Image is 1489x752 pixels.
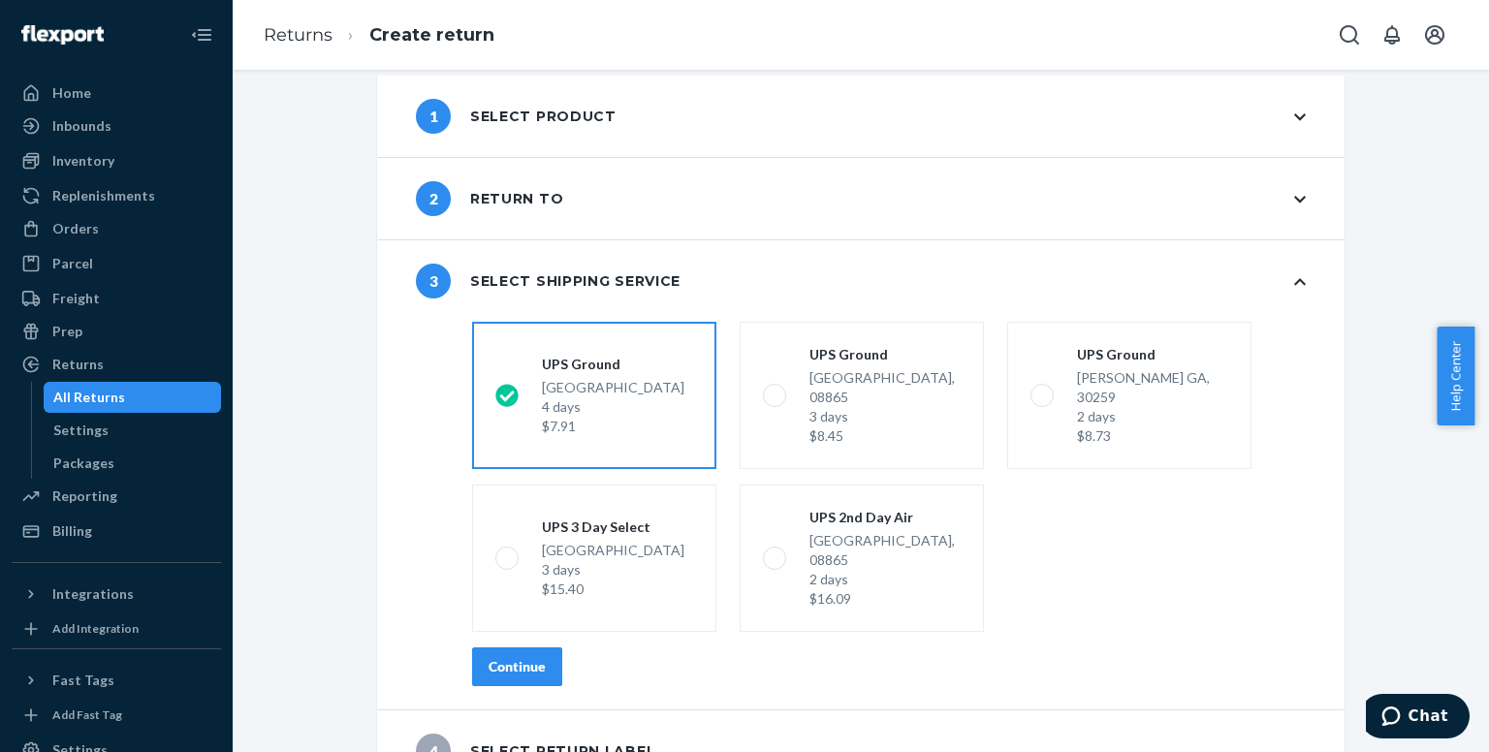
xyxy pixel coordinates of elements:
[542,355,684,374] div: UPS Ground
[12,665,221,696] button: Fast Tags
[248,7,510,64] ol: breadcrumbs
[12,213,221,244] a: Orders
[1437,327,1474,425] button: Help Center
[52,219,99,238] div: Orders
[12,349,221,380] a: Returns
[1077,407,1228,426] div: 2 days
[542,397,684,417] div: 4 days
[416,99,451,134] span: 1
[809,508,961,527] div: UPS 2nd Day Air
[52,706,122,723] div: Add Fast Tag
[542,517,684,537] div: UPS 3 Day Select
[182,16,221,54] button: Close Navigation
[52,254,93,273] div: Parcel
[52,151,114,171] div: Inventory
[53,388,125,407] div: All Returns
[52,186,155,205] div: Replenishments
[416,181,451,216] span: 2
[12,78,221,109] a: Home
[416,181,563,216] div: Return to
[12,617,221,641] a: Add Integration
[12,579,221,610] button: Integrations
[1077,426,1228,446] div: $8.73
[12,316,221,347] a: Prep
[52,584,134,604] div: Integrations
[809,345,961,364] div: UPS Ground
[369,24,494,46] a: Create return
[1415,16,1454,54] button: Open account menu
[12,145,221,176] a: Inventory
[12,248,221,279] a: Parcel
[1077,345,1228,364] div: UPS Ground
[53,421,109,440] div: Settings
[489,657,546,676] div: Continue
[52,116,111,136] div: Inbounds
[53,454,114,473] div: Packages
[809,531,961,609] div: [GEOGRAPHIC_DATA], 08865
[44,382,222,413] a: All Returns
[809,589,961,609] div: $16.09
[542,580,684,599] div: $15.40
[542,560,684,580] div: 3 days
[21,25,104,45] img: Flexport logo
[809,368,961,446] div: [GEOGRAPHIC_DATA], 08865
[809,407,961,426] div: 3 days
[416,99,617,134] div: Select product
[52,322,82,341] div: Prep
[52,83,91,103] div: Home
[1077,368,1228,446] div: [PERSON_NAME] GA, 30259
[44,448,222,479] a: Packages
[1373,16,1411,54] button: Open notifications
[44,415,222,446] a: Settings
[52,486,117,506] div: Reporting
[52,521,92,541] div: Billing
[809,570,961,589] div: 2 days
[12,180,221,211] a: Replenishments
[12,283,221,314] a: Freight
[542,378,684,436] div: [GEOGRAPHIC_DATA]
[52,620,139,637] div: Add Integration
[809,426,961,446] div: $8.45
[264,24,333,46] a: Returns
[1366,694,1470,742] iframe: Opens a widget where you can chat to one of our agents
[12,704,221,727] a: Add Fast Tag
[52,289,100,308] div: Freight
[12,110,221,141] a: Inbounds
[52,671,114,690] div: Fast Tags
[12,481,221,512] a: Reporting
[542,541,684,599] div: [GEOGRAPHIC_DATA]
[472,647,562,686] button: Continue
[416,264,451,298] span: 3
[52,355,104,374] div: Returns
[12,516,221,547] a: Billing
[1330,16,1369,54] button: Open Search Box
[542,417,684,436] div: $7.91
[416,264,681,298] div: Select shipping service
